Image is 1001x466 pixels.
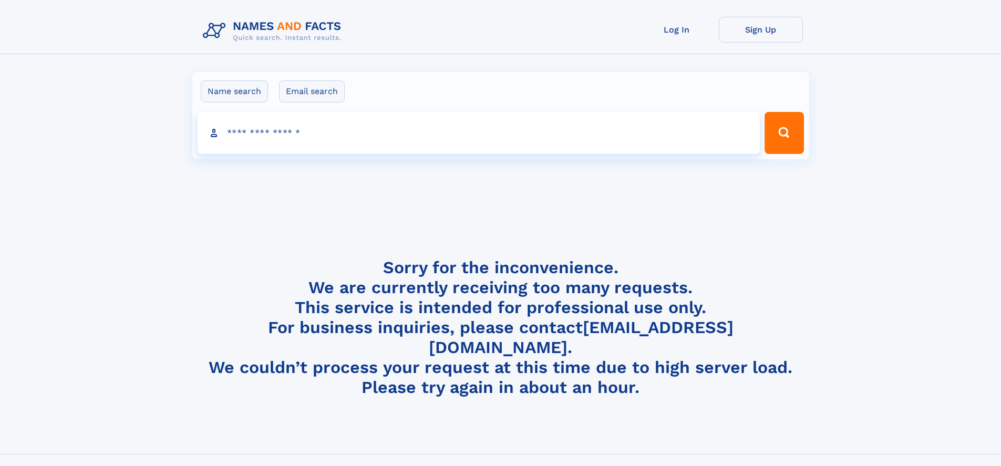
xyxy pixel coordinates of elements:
[201,80,268,102] label: Name search
[198,112,760,154] input: search input
[199,257,803,398] h4: Sorry for the inconvenience. We are currently receiving too many requests. This service is intend...
[199,17,350,45] img: Logo Names and Facts
[765,112,803,154] button: Search Button
[429,317,734,357] a: [EMAIL_ADDRESS][DOMAIN_NAME]
[719,17,803,43] a: Sign Up
[635,17,719,43] a: Log In
[279,80,345,102] label: Email search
